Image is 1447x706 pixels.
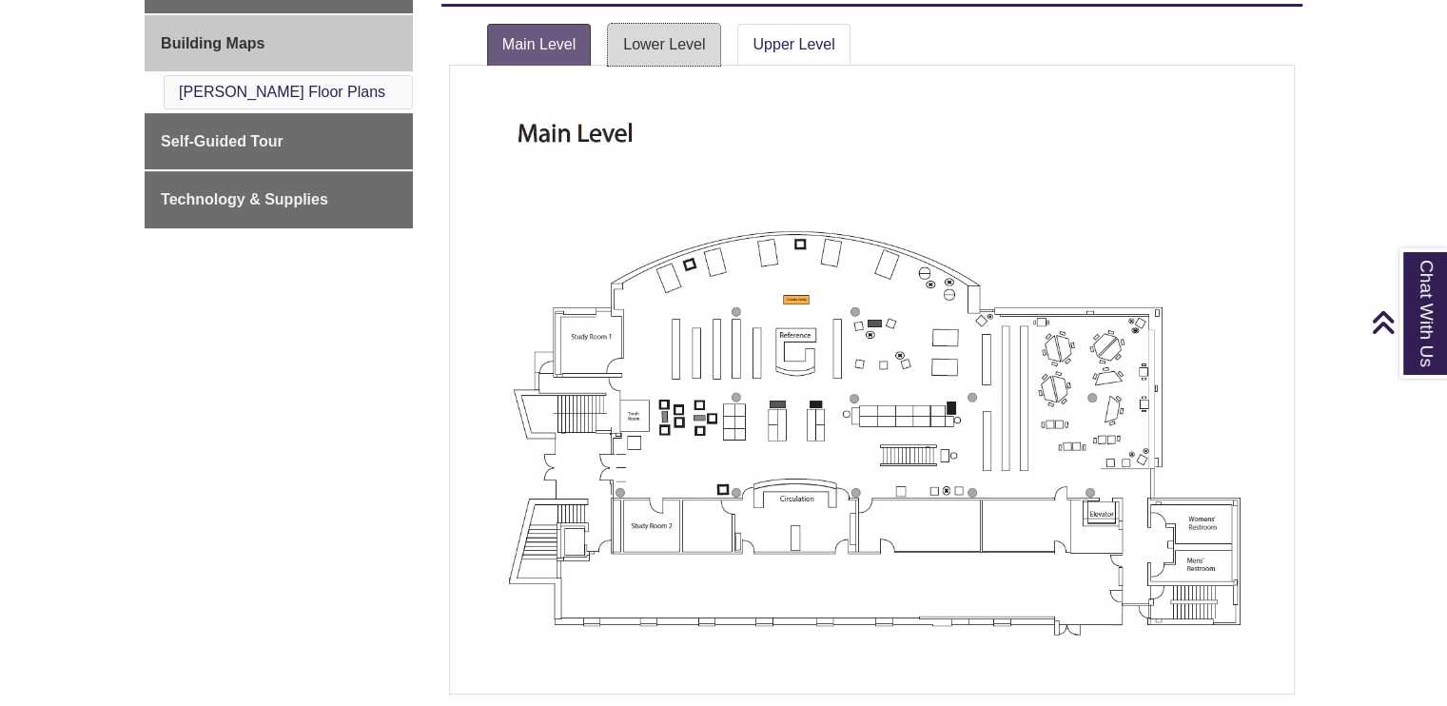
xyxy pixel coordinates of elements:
a: Back to Top [1371,309,1442,335]
span: Self-Guided Tour [161,133,284,149]
span: Technology & Supplies [161,191,328,207]
a: Lower Level [608,24,720,66]
a: [PERSON_NAME] Floor Plans [179,84,385,100]
span: Building Maps [161,35,264,51]
img: Main level floor plan [460,75,1284,675]
a: Building Maps [145,15,413,72]
a: Technology & Supplies [145,171,413,228]
a: Main Level [487,24,591,66]
a: Self-Guided Tour [145,113,413,170]
a: Upper Level [737,24,850,66]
